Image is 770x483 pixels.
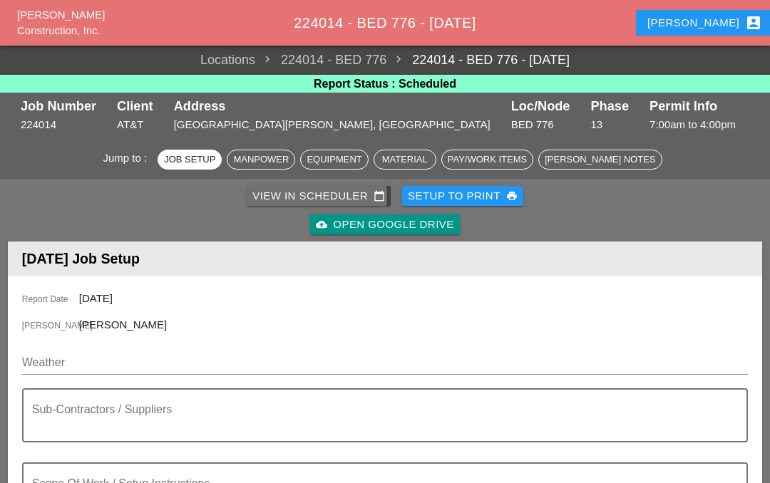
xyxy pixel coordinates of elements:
[164,152,215,167] div: Job Setup
[103,152,153,164] span: Jump to :
[307,152,361,167] div: Equipment
[247,186,391,206] a: View in Scheduler
[8,241,762,276] header: [DATE] Job Setup
[227,150,295,170] button: Manpower
[294,15,476,31] span: 224014 - BED 776 - [DATE]
[158,150,222,170] button: Job Setup
[402,186,523,206] button: Setup to Print
[22,293,79,306] span: Report Date
[408,188,518,204] div: Setup to Print
[647,14,762,31] div: [PERSON_NAME]
[386,51,570,70] a: 224014 - BED 776 - [DATE]
[506,190,518,202] i: print
[380,152,430,167] div: Material
[174,117,504,133] div: [GEOGRAPHIC_DATA][PERSON_NAME], [GEOGRAPHIC_DATA]
[21,117,110,133] div: 224014
[650,117,749,133] div: 7:00am to 4:00pm
[22,351,728,374] input: Weather
[117,117,167,133] div: AT&T
[233,152,289,167] div: Manpower
[590,99,642,113] div: Phase
[252,188,385,204] div: View in Scheduler
[79,318,167,331] span: [PERSON_NAME]
[200,51,255,70] a: Locations
[374,150,436,170] button: Material
[117,99,167,113] div: Client
[310,214,459,234] a: Open Google Drive
[316,219,327,230] i: cloud_upload
[545,152,655,167] div: [PERSON_NAME] Notes
[79,292,113,304] span: [DATE]
[511,99,584,113] div: Loc/Node
[22,319,79,332] span: [PERSON_NAME]
[255,51,386,70] span: 224014 - BED 776
[511,117,584,133] div: BED 776
[21,99,110,113] div: Job Number
[448,152,527,167] div: Pay/Work Items
[441,150,533,170] button: Pay/Work Items
[590,117,642,133] div: 13
[17,9,105,37] a: [PERSON_NAME] Construction, Inc.
[300,150,368,170] button: Equipment
[316,217,453,233] div: Open Google Drive
[538,150,662,170] button: [PERSON_NAME] Notes
[650,99,749,113] div: Permit Info
[32,407,727,441] textarea: Sub-Contractors / Suppliers
[745,14,762,31] i: account_box
[174,99,504,113] div: Address
[374,190,385,202] i: calendar_today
